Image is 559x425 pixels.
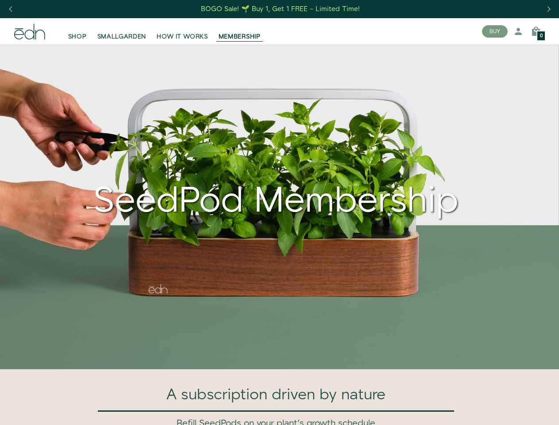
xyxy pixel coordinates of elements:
a: HOW IT WORKS [151,22,213,41]
span: 0 [540,34,543,39]
div: BOGO Sale! 🌱 Buy 1, Get 1 FREE – Limited Time! [201,4,360,14]
span: SHOP [68,32,87,41]
a: MEMBERSHIP [213,22,266,41]
button: BUY [482,25,508,38]
div: SeedPod Membership [14,159,538,223]
h1: A subscription driven by nature [89,387,464,403]
a: BOGO Sale! 🌱 Buy 1, Get 1 FREE – Limited Time! [200,2,361,16]
span: SMALLGARDEN [97,32,146,41]
span: HOW IT WORKS [157,32,208,41]
a: SMALLGARDEN [92,22,152,41]
a: SHOP [63,22,92,41]
span: MEMBERSHIP [219,32,261,41]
